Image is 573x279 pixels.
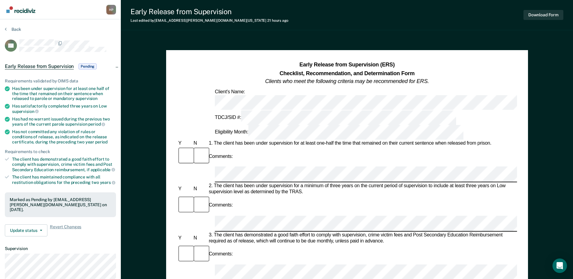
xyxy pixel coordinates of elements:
[214,125,465,140] div: Eligibility Month:
[10,197,111,212] div: Marked as Pending by [EMAIL_ADDRESS][PERSON_NAME][DOMAIN_NAME][US_STATE] on [DATE].
[76,96,98,101] span: supervision
[177,186,192,192] div: Y
[12,104,116,114] div: Has satisfactorily completed three years on Low
[12,117,116,127] div: Has had no warrant issued during the previous two years of the current parole supervision
[208,153,234,159] div: Comments:
[177,235,192,241] div: Y
[5,27,21,32] button: Back
[5,79,116,84] div: Requirements validated by OIMS data
[192,186,207,192] div: N
[552,258,567,273] div: Open Intercom Messenger
[50,224,81,236] span: Revert Changes
[299,62,394,68] strong: Early Release from Supervision (ERS)
[5,149,116,154] div: Requirements to check
[130,18,288,23] div: Last edited by [EMAIL_ADDRESS][PERSON_NAME][DOMAIN_NAME][US_STATE]
[12,157,116,172] div: The client has demonstrated a good faith effort to comply with supervision, crime victim fees and...
[95,139,108,144] span: period
[192,235,207,241] div: N
[100,180,115,185] span: years
[12,175,116,185] div: The client has maintained compliance with all restitution obligations for the preceding two
[214,110,457,125] div: TDCJ/SID #:
[208,232,517,244] div: 3. The client has demonstrated a good faith effort to comply with supervision, crime victim fees ...
[88,122,105,127] span: period
[5,63,74,69] span: Early Release from Supervision
[5,224,47,236] button: Update status
[279,70,414,76] strong: Checklist, Recommendation, and Determination Form
[130,7,288,16] div: Early Release from Supervision
[208,140,517,146] div: 1. The client has been under supervision for at least one-half the time that remained on their cu...
[106,5,116,14] button: Profile dropdown button
[267,18,288,23] span: 21 hours ago
[91,167,115,172] span: applicable
[6,6,35,13] img: Recidiviz
[12,109,39,114] span: supervision
[208,252,234,258] div: Comments:
[523,10,563,20] button: Download Form
[12,129,116,144] div: Has not committed any violation of rules or conditions of release, as indicated on the release ce...
[177,140,192,146] div: Y
[265,78,429,84] em: Clients who meet the following criteria may be recommended for ERS.
[192,140,207,146] div: N
[106,5,116,14] div: H P
[5,246,116,251] dt: Supervision
[12,86,116,101] div: Has been under supervision for at least one half of the time that remained on their sentence when...
[208,183,517,195] div: 2. The client has been under supervision for a minimum of three years on the current period of su...
[79,63,97,69] span: Pending
[208,202,234,208] div: Comments:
